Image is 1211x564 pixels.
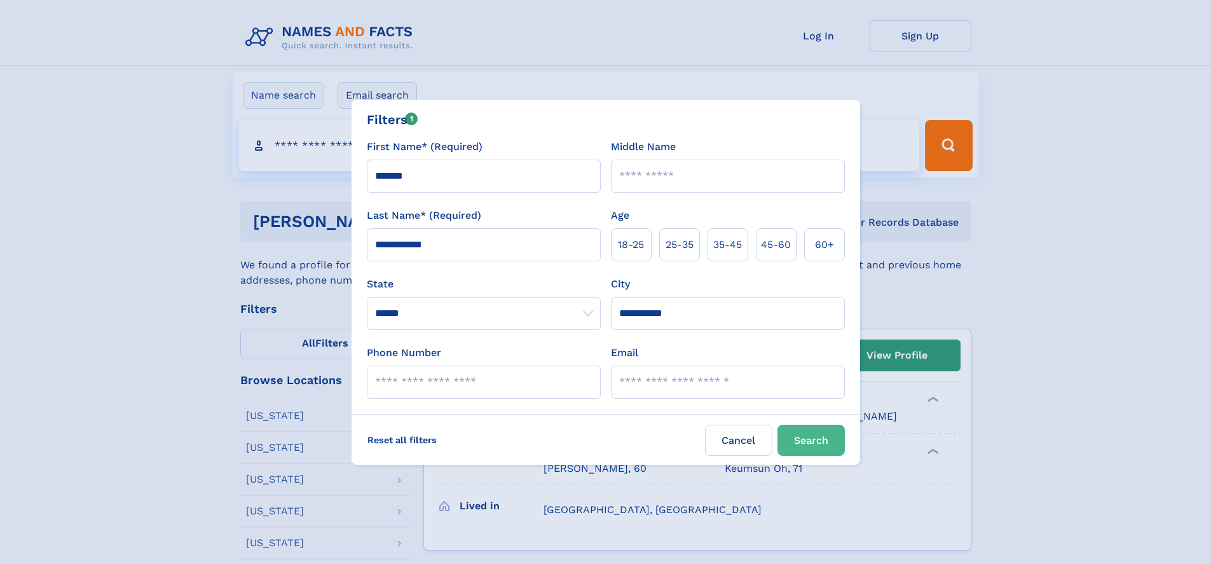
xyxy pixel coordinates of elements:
[666,237,694,252] span: 25‑35
[367,277,601,292] label: State
[618,237,644,252] span: 18‑25
[367,139,482,155] label: First Name* (Required)
[611,139,676,155] label: Middle Name
[367,345,441,361] label: Phone Number
[359,425,445,455] label: Reset all filters
[815,237,834,252] span: 60+
[777,425,845,456] button: Search
[761,237,791,252] span: 45‑60
[611,345,638,361] label: Email
[611,277,630,292] label: City
[611,208,629,223] label: Age
[713,237,742,252] span: 35‑45
[367,110,418,129] div: Filters
[367,208,481,223] label: Last Name* (Required)
[705,425,772,456] label: Cancel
